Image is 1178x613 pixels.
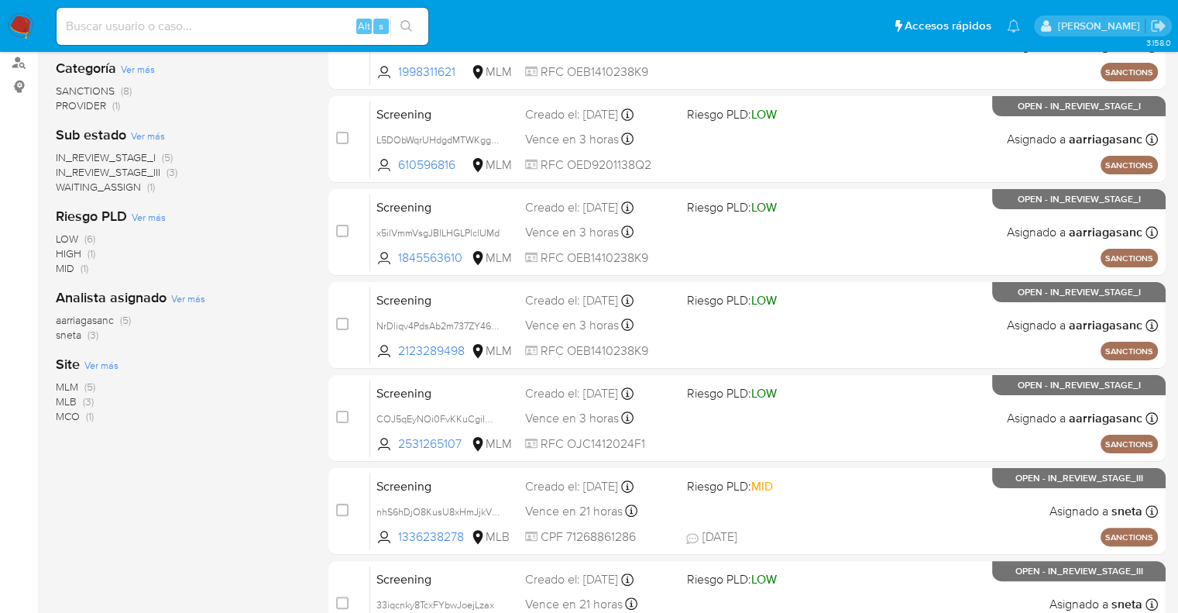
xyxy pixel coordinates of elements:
[1150,18,1166,34] a: Salir
[358,19,370,33] span: Alt
[57,16,428,36] input: Buscar usuario o caso...
[1145,36,1170,49] span: 3.158.0
[1007,19,1020,33] a: Notificaciones
[1057,19,1145,33] p: marianela.tarsia@mercadolibre.com
[379,19,383,33] span: s
[905,18,991,34] span: Accesos rápidos
[390,15,422,37] button: search-icon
